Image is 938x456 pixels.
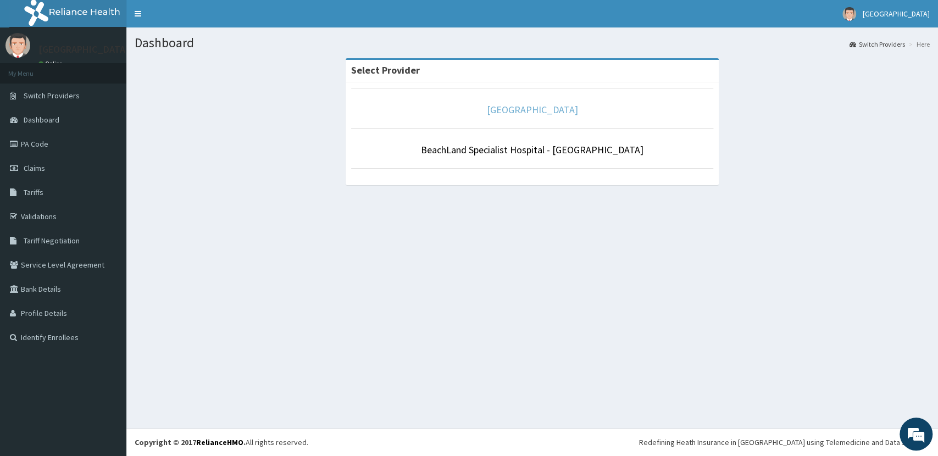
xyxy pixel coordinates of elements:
[196,437,243,447] a: RelianceHMO
[24,163,45,173] span: Claims
[906,40,930,49] li: Here
[850,40,905,49] a: Switch Providers
[24,91,80,101] span: Switch Providers
[24,236,80,246] span: Tariff Negotiation
[863,9,930,19] span: [GEOGRAPHIC_DATA]
[842,7,856,21] img: User Image
[38,60,65,68] a: Online
[421,143,643,156] a: BeachLand Specialist Hospital - [GEOGRAPHIC_DATA]
[126,428,938,456] footer: All rights reserved.
[24,187,43,197] span: Tariffs
[487,103,578,116] a: [GEOGRAPHIC_DATA]
[38,45,129,54] p: [GEOGRAPHIC_DATA]
[639,437,930,448] div: Redefining Heath Insurance in [GEOGRAPHIC_DATA] using Telemedicine and Data Science!
[135,36,930,50] h1: Dashboard
[135,437,246,447] strong: Copyright © 2017 .
[351,64,420,76] strong: Select Provider
[24,115,59,125] span: Dashboard
[5,33,30,58] img: User Image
